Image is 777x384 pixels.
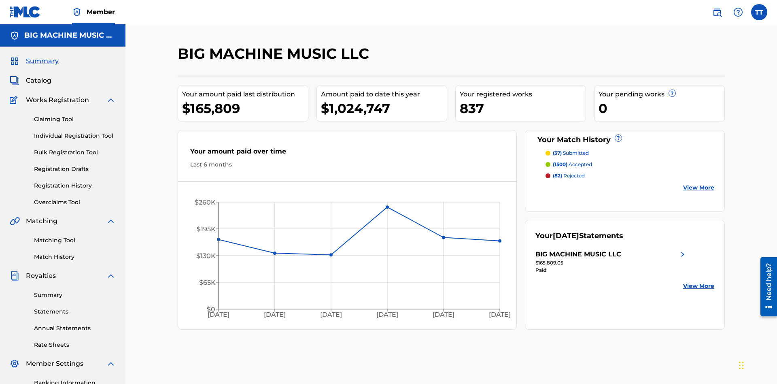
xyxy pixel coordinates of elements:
[712,7,722,17] img: search
[10,76,51,85] a: CatalogCatalog
[197,225,216,233] tspan: $195K
[535,259,688,267] div: $165,809.05
[10,359,19,369] img: Member Settings
[737,345,777,384] iframe: Chat Widget
[553,150,562,156] span: (37)
[739,353,744,378] div: Drag
[683,183,714,192] a: View More
[754,254,777,320] iframe: Resource Center
[489,311,511,319] tspan: [DATE]
[264,311,286,319] tspan: [DATE]
[182,90,308,99] div: Your amount paid last distribution
[553,161,592,168] p: accepted
[196,252,216,260] tspan: $130K
[26,56,59,66] span: Summary
[320,311,342,319] tspan: [DATE]
[535,134,715,145] div: Your Match History
[199,279,216,286] tspan: $65K
[546,149,715,157] a: (37) submitted
[460,90,586,99] div: Your registered works
[615,135,622,141] span: ?
[34,253,116,261] a: Match History
[207,305,215,313] tspan: $0
[26,271,56,281] span: Royalties
[10,271,19,281] img: Royalties
[190,160,504,169] div: Last 6 months
[10,56,19,66] img: Summary
[535,250,621,259] div: BIG MACHINE MUSIC LLC
[553,173,562,179] span: (82)
[106,95,116,105] img: expand
[599,90,724,99] div: Your pending works
[546,161,715,168] a: (1500) accepted
[535,267,688,274] div: Paid
[678,250,688,259] img: right chevron icon
[190,147,504,160] div: Your amount paid over time
[34,198,116,207] a: Overclaims Tool
[106,359,116,369] img: expand
[34,181,116,190] a: Registration History
[34,291,116,299] a: Summary
[553,172,585,179] p: rejected
[34,307,116,316] a: Statements
[376,311,398,319] tspan: [DATE]
[730,4,746,20] div: Help
[182,99,308,117] div: $165,809
[433,311,454,319] tspan: [DATE]
[599,99,724,117] div: 0
[106,216,116,226] img: expand
[26,76,51,85] span: Catalog
[553,231,579,240] span: [DATE]
[10,6,41,18] img: MLC Logo
[208,311,229,319] tspan: [DATE]
[553,149,589,157] p: submitted
[709,4,725,20] a: Public Search
[10,76,19,85] img: Catalog
[72,7,82,17] img: Top Rightsholder
[34,165,116,173] a: Registration Drafts
[321,90,447,99] div: Amount paid to date this year
[10,56,59,66] a: SummarySummary
[34,324,116,333] a: Annual Statements
[546,172,715,179] a: (82) rejected
[26,359,83,369] span: Member Settings
[34,132,116,140] a: Individual Registration Tool
[178,45,373,63] h2: BIG MACHINE MUSIC LLC
[683,282,714,290] a: View More
[34,236,116,245] a: Matching Tool
[26,95,89,105] span: Works Registration
[34,341,116,349] a: Rate Sheets
[733,7,743,17] img: help
[460,99,586,117] div: 837
[553,161,567,167] span: (1500)
[34,148,116,157] a: Bulk Registration Tool
[195,198,216,206] tspan: $260K
[87,7,115,17] span: Member
[669,90,675,96] span: ?
[10,216,20,226] img: Matching
[34,115,116,124] a: Claiming Tool
[26,216,57,226] span: Matching
[106,271,116,281] img: expand
[10,31,19,41] img: Accounts
[751,4,767,20] div: User Menu
[535,250,688,274] a: BIG MACHINE MUSIC LLCright chevron icon$165,809.05Paid
[321,99,447,117] div: $1,024,747
[24,31,116,40] h5: BIG MACHINE MUSIC LLC
[535,230,623,241] div: Your Statements
[10,95,20,105] img: Works Registration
